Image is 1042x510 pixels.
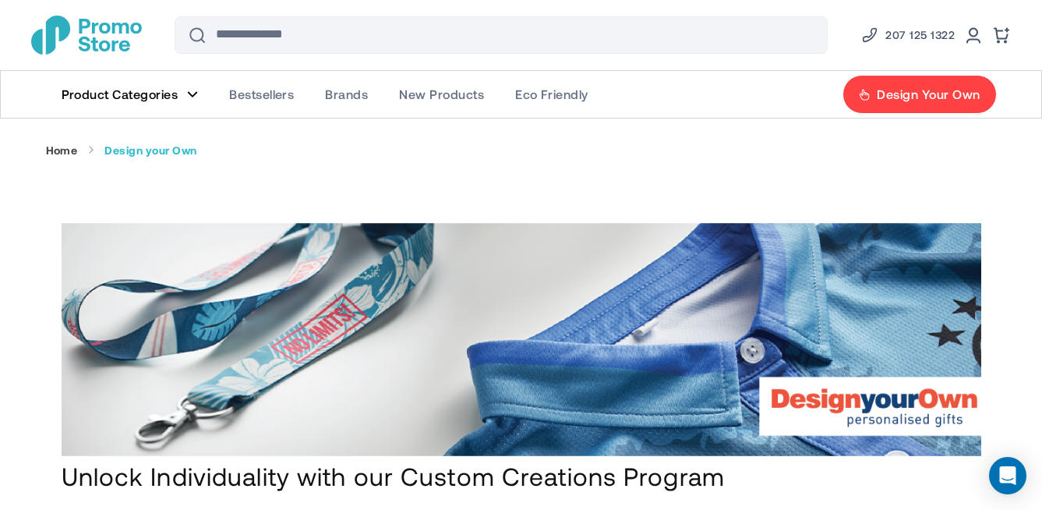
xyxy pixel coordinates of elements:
img: Promotional Merchandise [31,16,142,55]
span: Brands [325,87,368,102]
span: Eco Friendly [515,87,588,102]
span: 207 125 1322 [885,26,955,44]
h1: Unlock Individuality with our Custom Creations Program [62,459,981,493]
span: Product Categories [62,87,178,102]
a: Home [46,143,78,158]
a: store logo [31,16,142,55]
strong: Design your Own [104,143,196,158]
a: Phone [860,26,955,44]
span: Design Your Own [877,87,980,102]
div: Open Intercom Messenger [989,457,1026,494]
span: New Products [399,87,484,102]
span: Bestsellers [229,87,294,102]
